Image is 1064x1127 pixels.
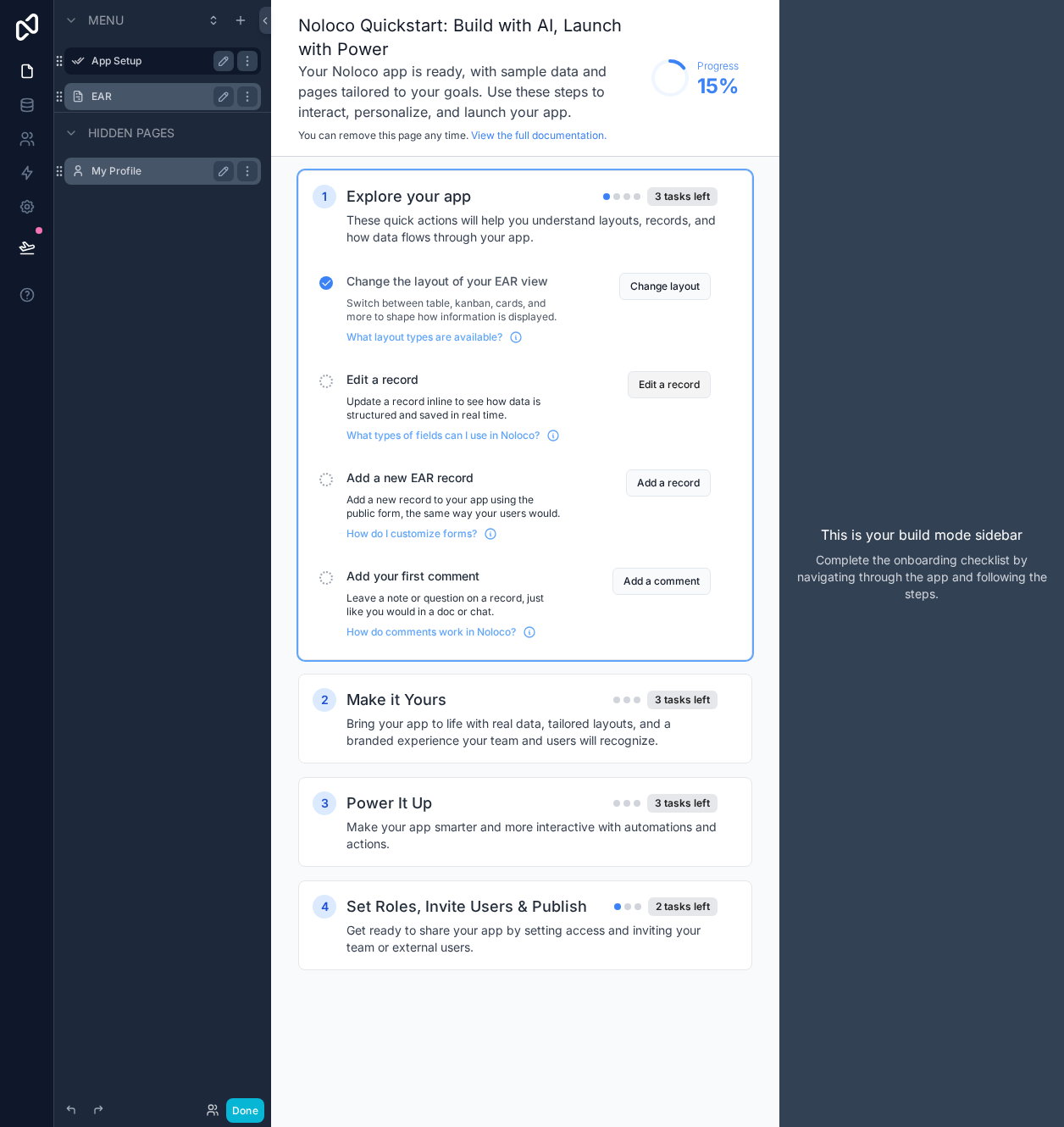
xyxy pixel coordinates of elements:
[298,129,468,142] span: You can remove this page any time.
[697,73,739,100] span: 15 %
[91,164,227,178] label: My Profile
[298,61,643,122] h3: Your Noloco app is ready, with sample data and pages tailored to your goals. Use these steps to i...
[697,59,739,73] span: Progress
[821,525,1022,545] p: This is your build mode sidebar
[298,14,643,61] h1: Noloco Quickstart: Build with AI, Launch with Power
[91,54,227,68] label: App Setup
[226,1098,264,1123] button: Done
[91,90,227,103] label: EAR
[88,125,175,142] span: Hidden pages
[793,552,1050,602] p: Complete the onboarding checklist by navigating through the app and following the steps.
[88,12,124,29] span: Menu
[471,129,607,142] a: View the full documentation.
